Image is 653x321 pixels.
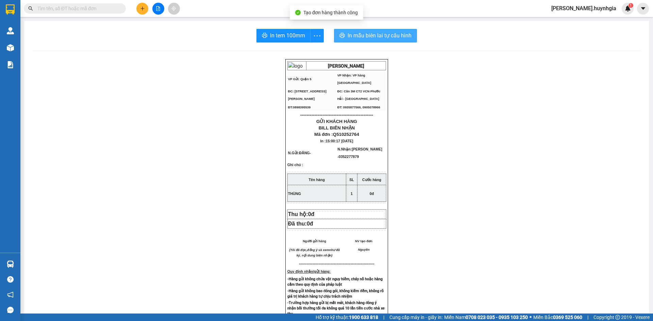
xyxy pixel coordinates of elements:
strong: SL [349,178,354,182]
span: Tạo đơn hàng thành công [303,10,358,15]
span: 0đ [308,211,315,217]
span: N.Nhận: [337,147,382,159]
span: copyright [615,315,620,320]
button: file-add [152,3,164,15]
strong: 0369 525 060 [553,315,582,320]
img: icon-new-feature [625,5,631,12]
button: more [310,29,324,42]
span: THÙNG [288,192,301,196]
span: Miền Nam [444,314,528,321]
span: Hỗ trợ kỹ thuật: [316,314,378,321]
span: printer [262,33,267,39]
span: 0đ [307,221,313,227]
span: ĐT:0898395539 [288,106,311,109]
img: warehouse-icon [7,261,14,268]
strong: -Trường hợp hàng gửi bị mất mát, khách hàng đòng ý nhận bồi thường tối đa không quá 10 lần tiền c... [287,301,385,316]
span: more [311,32,323,40]
img: solution-icon [7,61,14,68]
strong: Tên hàng [309,178,325,182]
span: 1 [351,192,353,196]
span: printer [339,33,345,39]
span: Chưa thu [43,44,68,51]
span: caret-down [640,5,646,12]
span: Miền Bắc [533,314,582,321]
img: logo-vxr [6,4,15,15]
sup: 1 [629,3,633,8]
span: ĐT: 0935877566, 0905078966 [337,106,380,109]
span: 0đ [370,192,374,196]
span: file-add [156,6,161,11]
span: GỬI KHÁCH HÀNG [316,119,357,124]
div: TÂM AN [6,22,39,30]
span: Đã thu: [288,221,313,227]
span: ----------------------------------------------- [303,261,374,266]
span: ĐĂNG [299,151,309,155]
button: printerIn mẫu biên lai tự cấu hình [334,29,417,42]
button: aim [168,3,180,15]
span: [PERSON_NAME].huynhgia [546,4,622,13]
span: In mẫu biên lai tự cấu hình [348,31,412,40]
span: Cung cấp máy in - giấy in: [389,314,442,321]
span: 1 [630,3,632,8]
span: --- [299,261,303,266]
span: search [28,6,33,11]
span: plus [140,6,145,11]
span: VP Nhận: VP hàng [GEOGRAPHIC_DATA] [337,74,371,85]
span: ---------------------------------------------- [300,112,373,118]
strong: -Hàng gửi không chứa vật nguy hiểm, cháy nổ hoặc hàng cấm theo quy định của pháp luật [287,277,383,287]
span: Gửi: [6,6,16,14]
div: 0905616463 [44,30,113,40]
span: - [310,151,311,155]
span: In tem 100mm [270,31,305,40]
span: Q510252764 [333,132,359,137]
span: BILL BIÊN NHẬN [319,125,355,130]
span: Ghi chú : [287,163,303,172]
div: VP hàng [GEOGRAPHIC_DATA] [44,6,113,22]
img: warehouse-icon [7,44,14,51]
strong: Quy định nhận/gửi hàng: [287,269,331,273]
input: Tìm tên, số ĐT hoặc mã đơn [37,5,118,12]
span: VP Gửi: Quận 5 [288,77,312,81]
em: (Tôi đã đọc,đồng ý và xem [289,248,329,252]
span: [PERSON_NAME] - [337,147,382,159]
div: LOAN [44,22,113,30]
span: Nhận: [44,6,61,14]
span: ⚪️ [530,316,532,319]
span: Nguyên [358,248,369,251]
strong: 0708 023 035 - 0935 103 250 [466,315,528,320]
button: caret-down [637,3,649,15]
span: Thu hộ: [288,211,317,217]
span: Mã đơn : [314,132,359,137]
span: check-circle [295,10,301,15]
span: 15:00:17 [DATE] [326,139,353,143]
span: notification [7,291,14,298]
span: Người gửi hàng [303,239,326,243]
img: logo [288,62,303,70]
button: printerIn tem 100mm [256,29,311,42]
span: In : [320,139,353,143]
strong: -Hàng gửi không bao đóng gói, không kiểm đếm, không rõ giá trị khách hàng tự chịu trách nhiệm [287,289,384,299]
span: NV tạo đơn [355,239,372,243]
strong: Cước hàng [362,178,381,182]
div: Quận 5 [6,6,39,22]
span: ĐC: [STREET_ADDRESS][PERSON_NAME] [288,90,326,101]
span: question-circle [7,276,14,283]
span: message [7,307,14,313]
span: | [383,314,384,321]
button: plus [136,3,148,15]
strong: 1900 633 818 [349,315,378,320]
span: aim [171,6,176,11]
em: như đã ký, nội dung biên nhận) [297,248,340,257]
strong: [PERSON_NAME] [328,63,364,69]
img: warehouse-icon [7,27,14,34]
span: N.Gửi: [288,151,311,155]
span: | [587,314,588,321]
span: 0352277879 [339,155,359,159]
span: ĐC: Căn 3M CT2 VCN Phước Hải - [GEOGRAPHIC_DATA] [337,90,381,101]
